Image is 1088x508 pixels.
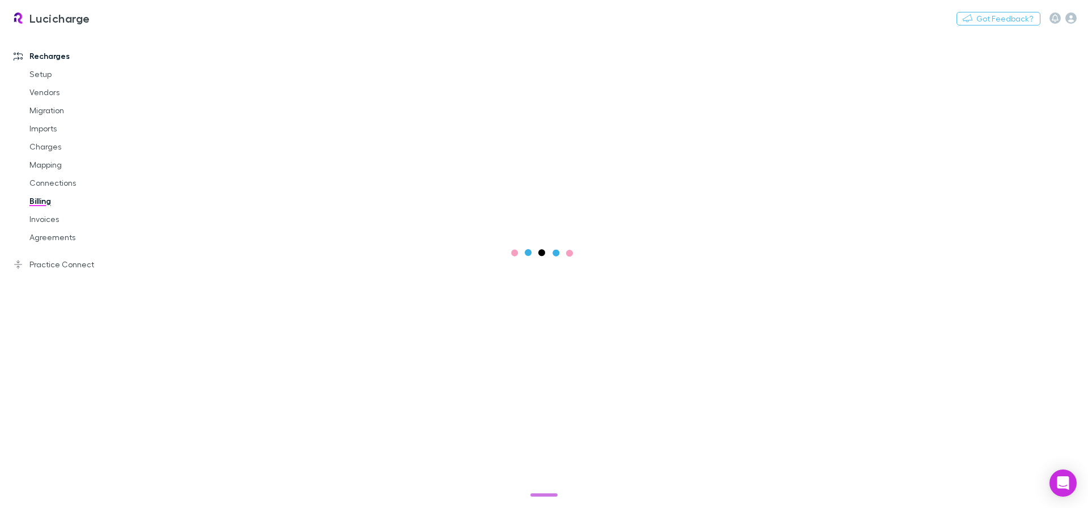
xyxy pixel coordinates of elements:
div: Open Intercom Messenger [1049,469,1077,497]
a: Lucicharge [5,5,97,32]
h3: Lucicharge [29,11,90,25]
a: Setup [18,65,153,83]
a: Invoices [18,210,153,228]
a: Vendors [18,83,153,101]
a: Imports [18,119,153,138]
a: Recharges [2,47,153,65]
a: Connections [18,174,153,192]
a: Charges [18,138,153,156]
a: Migration [18,101,153,119]
a: Mapping [18,156,153,174]
a: Billing [18,192,153,210]
img: Lucicharge's Logo [11,11,25,25]
a: Practice Connect [2,255,153,274]
a: Agreements [18,228,153,246]
button: Got Feedback? [957,12,1040,25]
